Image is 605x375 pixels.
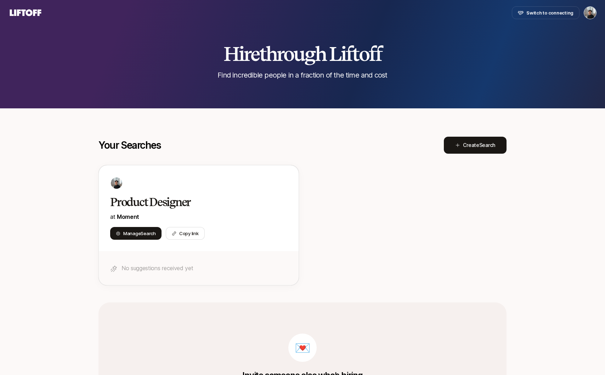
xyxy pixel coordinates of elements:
[110,195,272,209] h2: Product Designer
[463,141,495,149] span: Create
[110,265,117,272] img: star-icon
[584,6,596,19] button: Billy Tseng
[110,212,287,221] p: at
[111,177,122,189] img: 48213564_d349_4c7a_bc3f_3e31999807fd.jfif
[141,231,156,236] span: Search
[512,6,579,19] button: Switch to connecting
[526,9,573,16] span: Switch to connecting
[217,70,387,80] p: Find incredible people in a fraction of the time and cost
[123,230,156,237] span: Manage
[224,43,381,64] h2: Hire
[110,227,162,240] button: ManageSearch
[259,42,381,66] span: through Liftoff
[584,7,596,19] img: Billy Tseng
[98,140,161,151] p: Your Searches
[166,227,205,240] button: Copy link
[121,263,287,273] p: No suggestions received yet
[288,334,317,362] div: 💌
[444,137,507,154] button: CreateSearch
[479,142,495,148] span: Search
[117,213,139,220] a: Moment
